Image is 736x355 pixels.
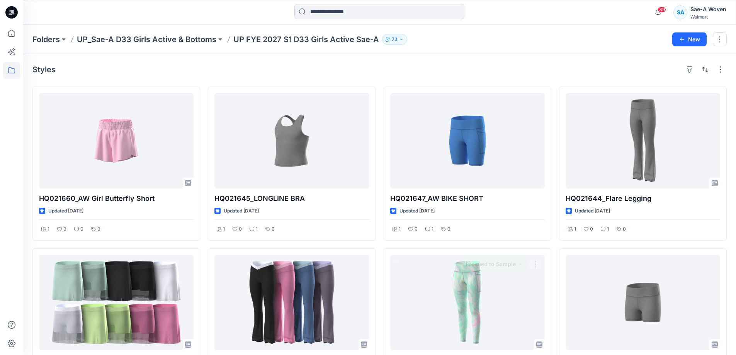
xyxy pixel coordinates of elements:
a: UP_Sae-A D33 Girls Active & Bottoms [77,34,216,45]
h4: Styles [32,65,56,74]
p: 1 [399,225,401,233]
p: HQ021647_AW BIKE SHORT [390,193,545,204]
a: HQ021660_AW Girl Butterfly Short [39,93,194,189]
p: 0 [272,225,275,233]
a: HQ024718_Tumble Short [566,255,720,350]
p: HQ021644_Flare Legging [566,193,720,204]
p: 1 [432,225,433,233]
p: 1 [223,225,225,233]
p: 73 [392,35,398,44]
p: 0 [590,225,593,233]
p: 0 [63,225,66,233]
a: Folders [32,34,60,45]
a: HQ021655_AW CORE SKORT [39,255,194,350]
p: Updated [DATE] [399,207,435,215]
p: Updated [DATE] [575,207,610,215]
p: HQ021645_LONGLINE BRA [214,193,369,204]
a: HQ#025095_OLX AW Overlap Flare Legging [214,255,369,350]
button: New [672,32,707,46]
p: 1 [48,225,49,233]
a: HQ021641_AW CORE LEGGING [390,255,545,350]
p: 0 [447,225,450,233]
button: 73 [382,34,407,45]
p: 0 [415,225,418,233]
p: 1 [256,225,258,233]
p: 0 [239,225,242,233]
span: 39 [658,7,666,13]
p: 1 [574,225,576,233]
p: 0 [97,225,100,233]
a: HQ021647_AW BIKE SHORT [390,93,545,189]
p: HQ021660_AW Girl Butterfly Short [39,193,194,204]
a: HQ021644_Flare Legging [566,93,720,189]
p: Updated [DATE] [48,207,83,215]
p: 0 [80,225,83,233]
div: Walmart [690,14,726,20]
p: Updated [DATE] [224,207,259,215]
div: Sae-A Woven [690,5,726,14]
a: HQ021645_LONGLINE BRA [214,93,369,189]
div: SA [673,5,687,19]
p: 0 [623,225,626,233]
p: UP FYE 2027 S1 D33 Girls Active Sae-A [233,34,379,45]
p: 1 [607,225,609,233]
